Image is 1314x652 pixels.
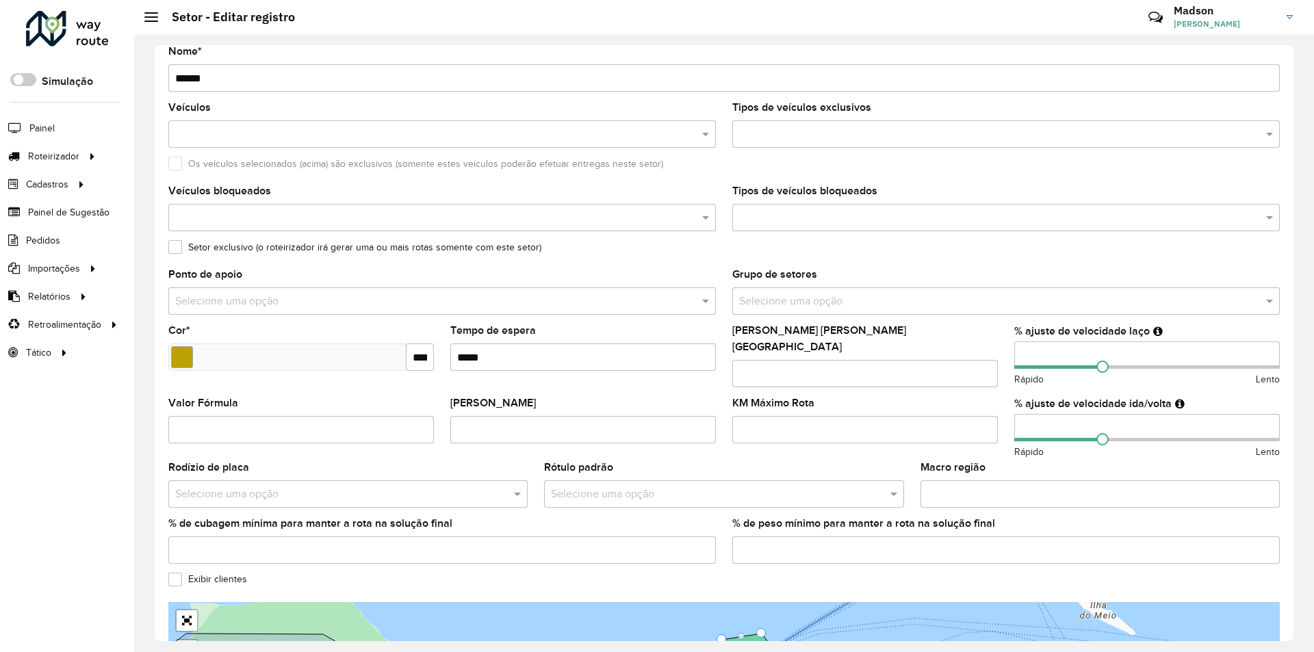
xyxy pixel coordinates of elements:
[1014,395,1172,412] label: % ajuste de velocidade ida/volta
[168,99,211,116] label: Veículos
[732,183,877,199] label: Tipos de veículos bloqueados
[1014,372,1044,387] span: Rápido
[177,610,197,631] a: Abrir mapa em tela cheia
[1175,398,1185,409] em: Ajuste de velocidade do veículo entre a saída do depósito até o primeiro cliente e a saída do últ...
[732,515,995,532] label: % de peso mínimo para manter a rota na solução final
[1153,326,1163,337] em: Ajuste de velocidade do veículo entre clientes
[544,459,613,475] label: Rótulo padrão
[732,266,817,283] label: Grupo de setores
[168,266,242,283] label: Ponto de apoio
[168,157,663,171] label: Os veículos selecionados (acima) são exclusivos (somente estes veículos poderão efetuar entregas ...
[28,317,101,332] span: Retroalimentação
[168,240,541,255] label: Setor exclusivo (o roteirizador irá gerar uma ou mais rotas somente com este setor)
[28,205,109,220] span: Painel de Sugestão
[1141,3,1170,32] a: Contato Rápido
[732,322,998,355] label: [PERSON_NAME] [PERSON_NAME][GEOGRAPHIC_DATA]
[168,395,238,411] label: Valor Fórmula
[1014,323,1150,339] label: % ajuste de velocidade laço
[168,572,247,586] label: Exibir clientes
[732,99,871,116] label: Tipos de veículos exclusivos
[1174,18,1276,30] span: [PERSON_NAME]
[171,346,193,368] input: Select a color
[42,73,93,90] label: Simulação
[28,289,70,304] span: Relatórios
[29,121,55,135] span: Painel
[158,10,295,25] h2: Setor - Editar registro
[920,459,985,475] label: Macro região
[450,322,536,339] label: Tempo de espera
[26,177,68,192] span: Cadastros
[168,515,452,532] label: % de cubagem mínima para manter a rota na solução final
[168,43,202,60] label: Nome
[732,395,814,411] label: KM Máximo Rota
[1014,445,1044,459] span: Rápido
[28,261,80,276] span: Importações
[28,149,79,164] span: Roteirizador
[450,395,536,411] label: [PERSON_NAME]
[26,233,60,248] span: Pedidos
[26,345,51,360] span: Tático
[168,183,271,199] label: Veículos bloqueados
[1174,4,1276,17] h3: Madson
[168,459,249,475] label: Rodízio de placa
[168,322,190,339] label: Cor
[1256,372,1280,387] span: Lento
[1256,445,1280,459] span: Lento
